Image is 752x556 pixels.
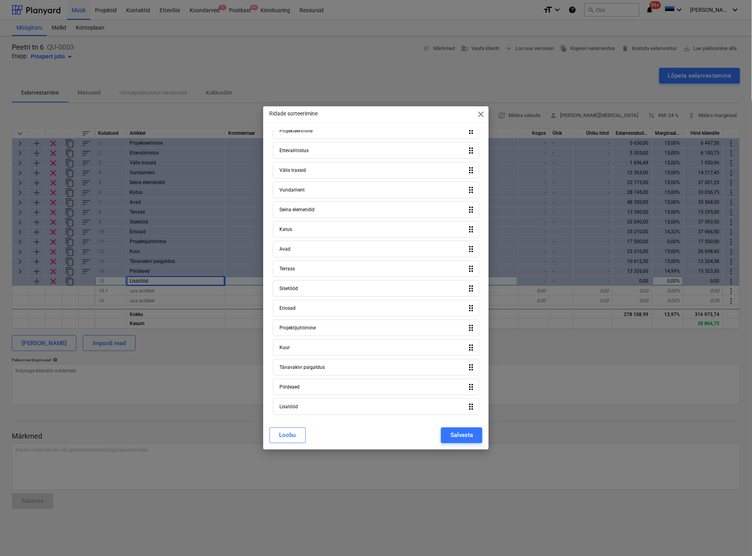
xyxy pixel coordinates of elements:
div: Terrassdrag_indicator [273,260,479,277]
span: close [476,110,486,119]
div: Eriosad [279,305,296,311]
div: Katus [279,227,292,232]
i: drag_indicator [466,225,476,234]
div: Avaddrag_indicator [273,241,479,257]
i: drag_indicator [466,323,476,333]
div: Avad [279,246,290,252]
div: Terrass [279,266,295,271]
div: Vundament [279,187,305,193]
div: Ettevalmistusdrag_indicator [273,142,479,159]
div: Projektijuhtiminedrag_indicator [273,320,479,336]
i: drag_indicator [466,284,476,293]
div: Projekteeriminedrag_indicator [273,123,479,139]
div: Projektijuhtimine [279,325,316,331]
i: drag_indicator [466,264,476,273]
div: Välis trassiddrag_indicator [273,162,479,179]
div: Seina elemendid [279,207,315,212]
div: Seina elemendiddrag_indicator [273,201,479,218]
div: Lisatööddrag_indicator [273,398,479,415]
div: Piirdeaed [279,384,300,390]
div: Salvesta [450,430,473,441]
div: Välis trassid [279,167,306,173]
button: Salvesta [441,428,482,443]
i: drag_indicator [466,146,476,155]
div: Sisetööd [279,286,298,291]
div: Tänavakivi paigaldusdrag_indicator [273,359,479,376]
i: drag_indicator [466,303,476,313]
div: Sisetööddrag_indicator [273,280,479,297]
i: drag_indicator [466,382,476,392]
div: Vestlusvidin [713,518,752,556]
div: Katusdrag_indicator [273,221,479,238]
iframe: Chat Widget [713,518,752,556]
i: drag_indicator [466,165,476,175]
div: Piirdeaeddrag_indicator [273,379,479,395]
p: Ridade sorteerimine [270,110,318,118]
div: Tänavakivi paigaldus [279,364,325,370]
div: Loobu [279,430,296,441]
i: drag_indicator [466,244,476,254]
div: Eriosaddrag_indicator [273,300,479,316]
div: Kuur [279,345,290,350]
div: Lisatööd [279,404,298,409]
div: Ettevalmistus [279,148,309,153]
div: Kuurdrag_indicator [273,339,479,356]
button: Loobu [270,428,306,443]
div: Projekteerimine [279,128,313,134]
i: drag_indicator [466,185,476,195]
i: drag_indicator [466,343,476,352]
i: drag_indicator [466,126,476,136]
i: drag_indicator [466,402,476,411]
i: drag_indicator [466,363,476,372]
i: drag_indicator [466,205,476,214]
div: Vundamentdrag_indicator [273,182,479,198]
